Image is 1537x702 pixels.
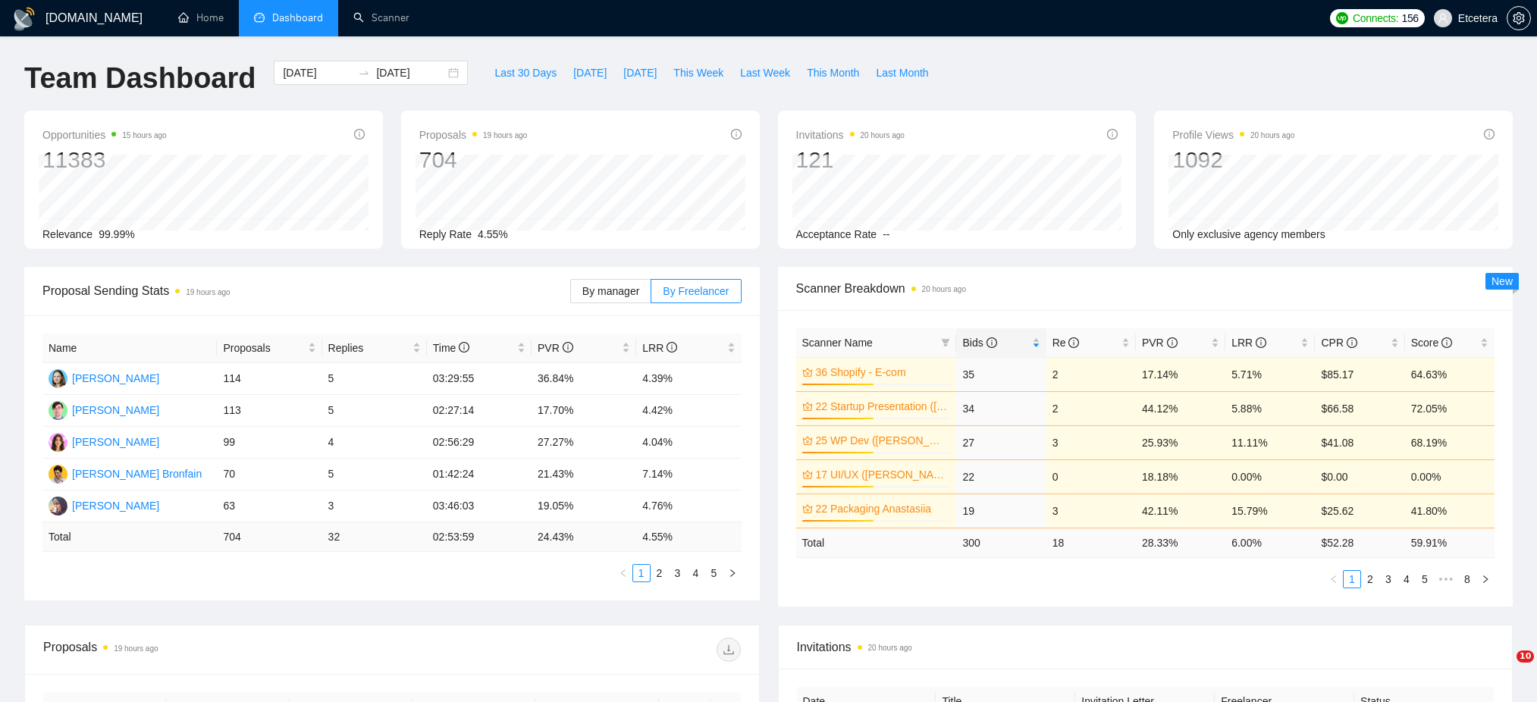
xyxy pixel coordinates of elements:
[42,146,167,174] div: 11383
[494,64,557,81] span: Last 30 Days
[670,565,686,581] a: 3
[867,61,936,85] button: Last Month
[938,331,953,354] span: filter
[217,363,322,395] td: 114
[376,64,445,81] input: End date
[1231,337,1266,349] span: LRR
[532,427,636,459] td: 27.27%
[1136,459,1225,494] td: 18.18%
[1325,570,1343,588] li: Previous Page
[49,371,159,384] a: VY[PERSON_NAME]
[486,61,565,85] button: Last 30 Days
[358,67,370,79] span: to
[427,363,532,395] td: 03:29:55
[43,638,392,662] div: Proposals
[1438,13,1448,24] span: user
[49,369,67,388] img: VY
[532,459,636,490] td: 21.43%
[24,61,256,96] h1: Team Dashboard
[796,528,957,557] td: Total
[1142,337,1178,349] span: PVR
[633,565,650,581] a: 1
[478,228,508,240] span: 4.55%
[802,435,813,446] span: crown
[1405,459,1495,494] td: 0.00%
[1250,131,1294,139] time: 20 hours ago
[1136,528,1225,557] td: 28.33 %
[868,644,912,652] time: 20 hours ago
[1476,570,1495,588] li: Next Page
[816,364,948,381] a: 36 Shopify - E-com
[42,334,217,363] th: Name
[49,433,67,452] img: PD
[283,64,352,81] input: Start date
[941,338,950,347] span: filter
[1416,571,1433,588] a: 5
[614,564,632,582] button: left
[1380,571,1397,588] a: 3
[186,288,230,296] time: 19 hours ago
[122,131,166,139] time: 15 hours ago
[49,403,159,415] a: DM[PERSON_NAME]
[636,490,741,522] td: 4.76%
[223,340,304,356] span: Proposals
[532,522,636,552] td: 24.43 %
[322,427,427,459] td: 4
[615,61,665,85] button: [DATE]
[272,11,323,24] span: Dashboard
[956,425,1046,459] td: 27
[49,467,202,479] a: DB[PERSON_NAME] Bronfain
[72,497,159,514] div: [PERSON_NAME]
[433,342,469,354] span: Time
[49,499,159,511] a: PS[PERSON_NAME]
[1517,650,1534,663] span: 10
[802,503,813,514] span: crown
[178,11,224,24] a: homeHome
[1225,528,1315,557] td: 6.00 %
[1405,425,1495,459] td: 68.19%
[740,64,790,81] span: Last Week
[1492,275,1513,287] span: New
[42,126,167,144] span: Opportunities
[354,129,365,139] span: info-circle
[956,357,1046,391] td: 35
[1507,12,1531,24] a: setting
[217,427,322,459] td: 99
[49,465,67,484] img: DB
[1136,357,1225,391] td: 17.14%
[688,565,704,581] a: 4
[632,564,651,582] li: 1
[962,337,996,349] span: Bids
[1397,570,1416,588] li: 4
[1315,391,1404,425] td: $66.58
[802,401,813,412] span: crown
[254,12,265,23] span: dashboard
[802,469,813,480] span: crown
[956,528,1046,557] td: 300
[1401,10,1418,27] span: 156
[1434,570,1458,588] span: •••
[1481,575,1490,584] span: right
[723,564,742,582] button: right
[1225,425,1315,459] td: 11.11%
[1347,337,1357,348] span: info-circle
[816,398,948,415] a: 22 Startup Presentation ([PERSON_NAME])
[72,402,159,418] div: [PERSON_NAME]
[1256,337,1266,348] span: info-circle
[1225,357,1315,391] td: 5.71%
[728,569,737,578] span: right
[427,522,532,552] td: 02:53:59
[72,370,159,387] div: [PERSON_NAME]
[796,279,1495,298] span: Scanner Breakdown
[1046,425,1136,459] td: 3
[636,459,741,490] td: 7.14%
[1405,494,1495,528] td: 41.80%
[816,432,948,449] a: 25 WP Dev ([PERSON_NAME] B)
[459,342,469,353] span: info-circle
[807,64,859,81] span: This Month
[322,363,427,395] td: 5
[1325,570,1343,588] button: left
[816,500,948,517] a: 22 Packaging Anastasiia
[322,490,427,522] td: 3
[322,395,427,427] td: 5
